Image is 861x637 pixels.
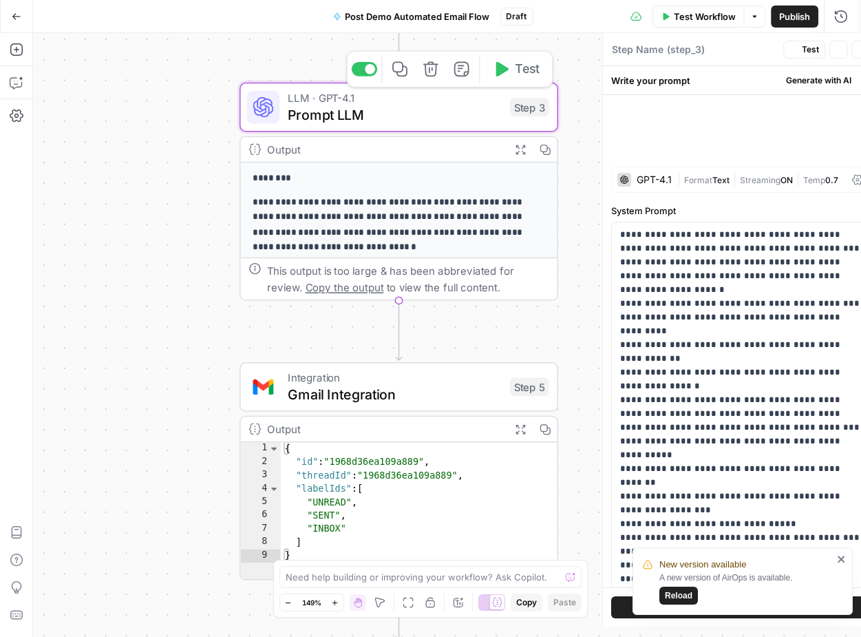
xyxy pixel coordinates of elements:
[241,550,281,563] div: 9
[253,377,273,397] img: gmail%20(1).png
[306,281,383,293] span: Copy the output
[510,98,549,116] div: Step 3
[659,558,746,572] span: New version available
[288,90,502,106] span: LLM · GPT-4.1
[665,589,692,602] span: Reload
[786,74,851,87] span: Generate with AI
[511,594,542,612] button: Copy
[793,172,803,186] span: |
[268,483,279,496] span: Toggle code folding, rows 4 through 8
[241,523,281,536] div: 7
[267,262,549,295] div: This output is too large & has been abbreviated for review. to view the full content.
[553,596,576,609] span: Paste
[267,141,501,158] div: Output
[712,175,730,185] span: Text
[288,369,502,386] span: Integration
[241,442,281,455] div: 1
[241,483,281,496] div: 4
[396,300,402,360] g: Edge from step_3 to step_5
[677,172,684,186] span: |
[241,510,281,523] div: 6
[288,384,502,404] span: Gmail Integration
[783,41,825,59] button: Test
[268,442,279,455] span: Toggle code folding, rows 1 through 9
[637,175,672,185] div: GPT-4.1
[802,43,819,56] span: Test
[241,496,281,509] div: 5
[803,175,825,185] span: Temp
[684,175,712,185] span: Format
[659,587,698,605] button: Reload
[779,10,810,23] span: Publish
[837,554,847,565] button: close
[510,377,549,396] div: Step 5
[516,596,537,609] span: Copy
[302,597,321,608] span: 149%
[548,594,582,612] button: Paste
[730,172,740,186] span: |
[345,10,489,23] span: Post Demo Automated Email Flow
[740,175,780,185] span: Streaming
[825,175,838,185] span: 0.7
[484,56,548,83] button: Test
[515,60,540,79] span: Test
[674,10,736,23] span: Test Workflow
[325,6,498,28] button: Post Demo Automated Email Flow
[240,362,558,581] div: IntegrationGmail IntegrationStep 5Output{ "id":"1968d36ea109a889", "threadId":"1968d36ea109a889",...
[780,175,793,185] span: ON
[288,104,502,125] span: Prompt LLM
[241,469,281,482] div: 3
[241,536,281,549] div: 8
[241,456,281,469] div: 2
[267,421,501,437] div: Output
[771,6,818,28] button: Publish
[652,6,743,28] button: Test Workflow
[659,572,833,605] div: A new version of AirOps is available.
[506,10,527,23] span: Draft
[667,43,705,56] span: ( step_3 )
